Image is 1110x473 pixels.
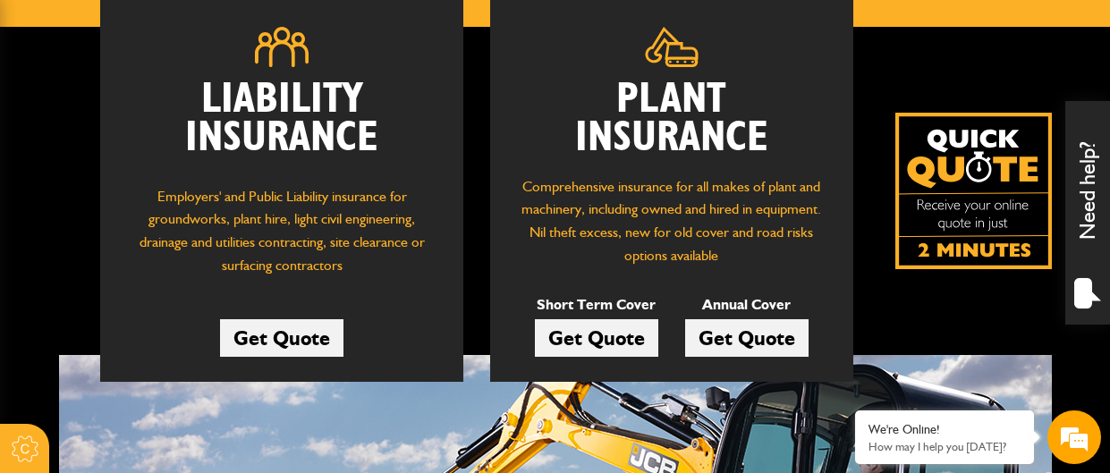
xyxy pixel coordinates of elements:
[895,113,1052,269] a: Get your insurance quote isn just 2-minutes
[23,271,326,310] input: Enter your phone number
[243,360,325,384] em: Start Chat
[685,319,809,357] a: Get Quote
[220,319,343,357] a: Get Quote
[127,80,436,167] h2: Liability Insurance
[685,293,809,317] p: Annual Cover
[23,324,326,386] textarea: Type your message and hit 'Enter'
[535,293,658,317] p: Short Term Cover
[93,100,301,123] div: Chat with us now
[517,80,826,157] h2: Plant Insurance
[869,422,1021,437] div: We're Online!
[895,113,1052,269] img: Quick Quote
[23,218,326,258] input: Enter your email address
[517,175,826,266] p: Comprehensive insurance for all makes of plant and machinery, including owned and hired in equipm...
[869,440,1021,453] p: How may I help you today?
[1065,101,1110,325] div: Need help?
[23,165,326,205] input: Enter your last name
[30,99,75,124] img: d_20077148190_company_1631870298795_20077148190
[293,9,336,52] div: Minimize live chat window
[127,185,436,286] p: Employers' and Public Liability insurance for groundworks, plant hire, light civil engineering, d...
[535,319,658,357] a: Get Quote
